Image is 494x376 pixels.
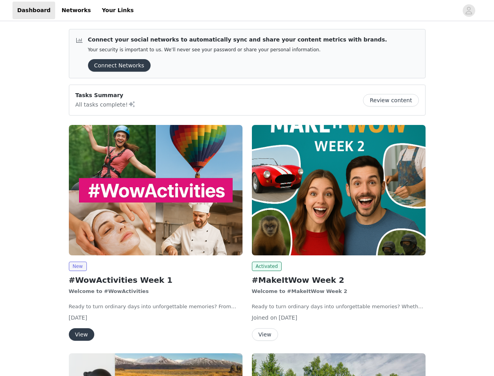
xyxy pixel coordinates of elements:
[363,94,419,107] button: Review content
[88,47,387,53] p: Your security is important to us. We’ll never see your password or share your personal information.
[252,262,282,271] span: Activated
[75,91,136,99] p: Tasks Summary
[69,262,87,271] span: New
[252,328,278,341] button: View
[69,274,243,286] h2: #WowActivities Week 1
[69,315,87,321] span: [DATE]
[69,288,149,294] strong: Welcome to #WowActivities
[69,303,243,311] p: Ready to turn ordinary days into unforgettable memories? From heart-pumping adventures to relaxin...
[88,36,387,44] p: Connect your social networks to automatically sync and share your content metrics with brands.
[57,2,95,19] a: Networks
[69,332,94,338] a: View
[97,2,138,19] a: Your Links
[252,303,426,311] p: Ready to turn ordinary days into unforgettable memories? Whether you’re chasing thrills, enjoying...
[252,274,426,286] h2: #MakeItWow Week 2
[75,99,136,109] p: All tasks complete!
[13,2,55,19] a: Dashboard
[69,125,243,255] img: wowcher.co.uk
[69,328,94,341] button: View
[465,4,472,17] div: avatar
[252,315,277,321] span: Joined on
[252,288,347,294] strong: Welcome to #MakeItWow Week 2
[88,59,151,72] button: Connect Networks
[252,125,426,255] img: wowcher.co.uk
[252,332,278,338] a: View
[279,315,297,321] span: [DATE]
